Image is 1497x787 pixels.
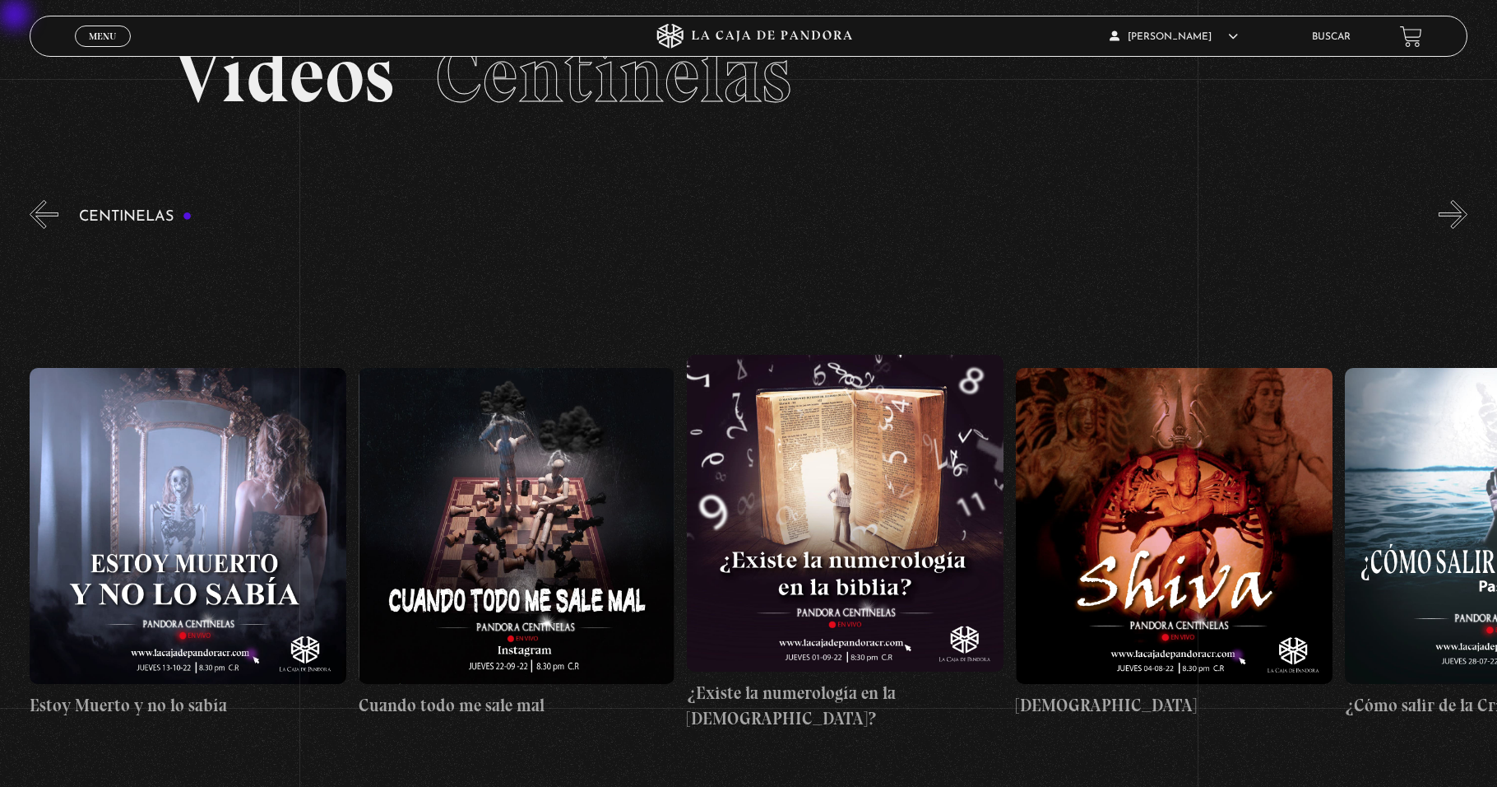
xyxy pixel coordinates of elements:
span: Menu [89,31,116,41]
h4: Estoy Muerto y no lo sabía [30,692,346,719]
h2: Videos [174,36,1323,114]
span: [PERSON_NAME] [1110,32,1238,42]
span: Cerrar [84,45,123,57]
a: View your shopping cart [1400,26,1422,48]
span: Centinelas [435,28,791,122]
h4: ¿Existe la numerología en la [DEMOGRAPHIC_DATA]? [687,680,1003,732]
h3: Centinelas [79,209,192,225]
h4: Cuando todo me sale mal [359,692,675,719]
a: Buscar [1312,32,1351,42]
button: Next [1439,200,1467,229]
h4: [DEMOGRAPHIC_DATA] [1016,692,1332,719]
button: Previous [30,200,58,229]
